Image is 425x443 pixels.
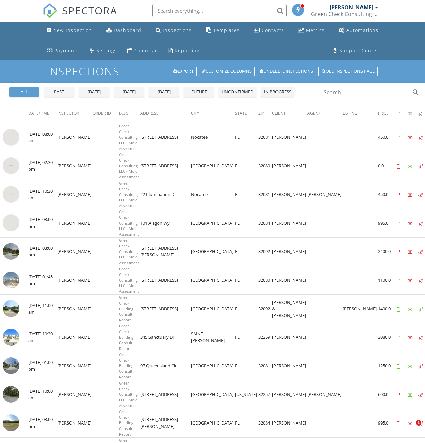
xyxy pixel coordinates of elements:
[119,111,128,116] span: Desc
[191,209,235,237] td: [GEOGRAPHIC_DATA]
[235,380,258,409] td: [US_STATE]
[119,295,133,322] span: Green Check Building Consult Report
[258,352,272,380] td: 32081
[47,89,71,95] div: past
[184,87,214,97] button: future
[378,352,397,380] td: 1250.0
[258,110,264,116] span: Zip
[378,110,389,116] span: Price
[330,45,381,57] a: Support Center
[191,266,235,294] td: [GEOGRAPHIC_DATA]
[336,24,381,37] a: Automations (Basic)
[272,380,307,409] td: [PERSON_NAME]
[397,104,408,123] th: Agreements signed: Not sorted.
[235,110,247,116] span: State
[28,110,49,116] span: Date/Time
[343,294,378,323] td: [PERSON_NAME]
[307,380,343,409] td: [PERSON_NAME]
[235,409,258,437] td: FL
[114,27,141,33] div: Dashboard
[191,294,235,323] td: [GEOGRAPHIC_DATA]
[378,104,397,123] th: Price: Not sorted.
[378,209,397,237] td: 995.0
[44,24,95,37] a: New Inspection
[272,123,307,152] td: [PERSON_NAME]
[261,87,294,97] button: in progress
[262,27,284,33] div: Contacts
[199,67,255,76] a: Customize Columns
[3,329,19,346] img: streetview
[272,110,286,116] span: Client
[191,352,235,380] td: [GEOGRAPHIC_DATA]
[140,294,191,323] td: [STREET_ADDRESS]
[3,357,19,374] img: streetview
[134,47,157,54] div: Calendar
[3,214,19,231] img: streetview
[378,323,397,352] td: 3080.0
[140,409,191,437] td: [STREET_ADDRESS][PERSON_NAME]
[140,180,191,209] td: 22 Illumination Dr
[140,104,191,123] th: Address: Not sorted.
[235,180,258,209] td: FL
[47,65,378,77] h1: Inspections
[119,266,139,294] span: Green Check Consulting LLC - Mold Assessment
[119,152,139,179] span: Green Check Consulting LLC - Mold Assessment
[12,89,36,95] div: all
[119,209,139,237] span: Green Check Consulting LLC - Mold Assessment
[165,45,202,57] a: Reporting
[191,110,199,116] span: City
[258,237,272,266] td: 32092
[140,152,191,180] td: [STREET_ADDRESS]
[140,123,191,152] td: [STREET_ADDRESS]
[87,45,119,57] a: Settings
[119,104,140,123] th: Desc: Not sorted.
[149,87,179,97] button: [DATE]
[330,4,373,11] div: [PERSON_NAME]
[28,123,57,152] td: [DATE] 08:00 am
[28,323,57,352] td: [DATE] 10:30 am
[3,186,19,203] img: streetview
[402,420,418,436] iframe: Intercom live chat
[57,323,93,352] td: [PERSON_NAME]
[44,45,82,57] a: Payments
[28,180,57,209] td: [DATE] 10:30 am
[57,409,93,437] td: [PERSON_NAME]
[318,67,378,76] a: Old inspections page
[258,152,272,180] td: 32080
[187,89,211,95] div: future
[152,89,176,95] div: [DATE]
[272,152,307,180] td: [PERSON_NAME]
[28,152,57,180] td: [DATE] 02:30 pm
[307,110,321,116] span: Agent
[44,87,74,97] button: past
[140,209,191,237] td: 101 Alagon Wy
[93,104,119,123] th: Order ID: Not sorted.
[3,243,19,260] img: streetview
[57,237,93,266] td: [PERSON_NAME]
[203,24,242,37] a: Templates
[191,104,235,123] th: City: Not sorted.
[140,380,191,409] td: [STREET_ADDRESS]
[53,27,92,33] div: New Inspection
[28,209,57,237] td: [DATE] 03:00 pm
[28,380,57,409] td: [DATE] 10:00 am
[163,27,192,33] div: Inspections
[119,380,139,408] span: Green Check Consulting LLC - Mold Assessment
[416,420,421,426] span: 1
[28,237,57,266] td: [DATE] 03:00 pm
[235,104,258,123] th: State: Not sorted.
[235,352,258,380] td: FL
[62,3,117,17] span: SPECTORA
[235,294,258,323] td: FL
[235,266,258,294] td: FL
[408,104,418,123] th: Paid: Not sorted.
[28,266,57,294] td: [DATE] 01:45 pm
[324,87,411,98] input: Search
[257,67,316,76] a: Undelete inspections
[191,123,235,152] td: Nocatee
[235,209,258,237] td: FL
[57,294,93,323] td: [PERSON_NAME]
[264,89,291,95] div: in progress
[378,409,397,437] td: 995.0
[57,152,93,180] td: [PERSON_NAME]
